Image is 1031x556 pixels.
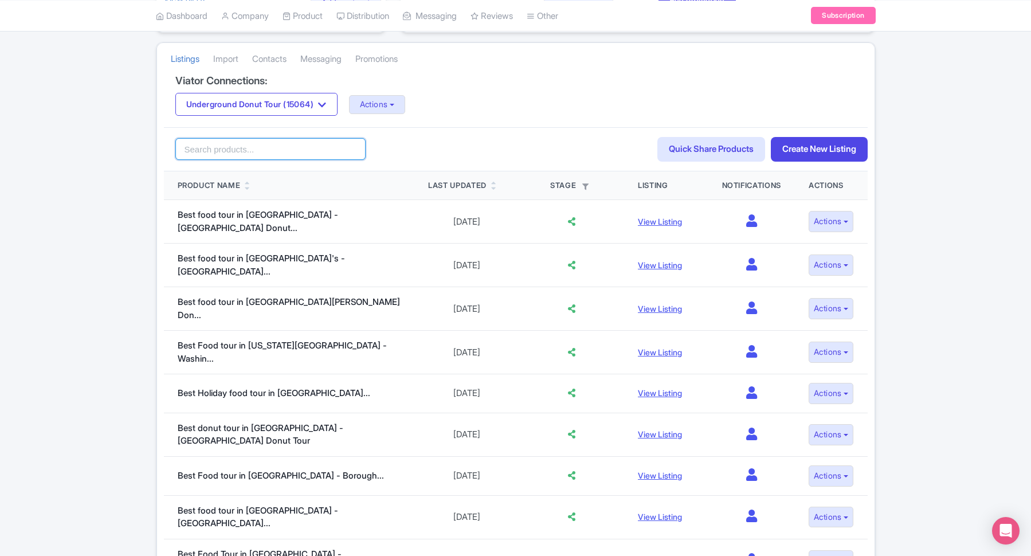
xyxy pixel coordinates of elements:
[178,253,345,277] a: Best food tour in [GEOGRAPHIC_DATA]'s - [GEOGRAPHIC_DATA]...
[624,171,708,200] th: Listing
[638,512,682,522] a: View Listing
[809,507,854,528] button: Actions
[809,424,854,445] button: Actions
[178,180,241,191] div: Product Name
[171,44,199,75] a: Listings
[178,505,338,529] a: Best food tour in [GEOGRAPHIC_DATA] - [GEOGRAPHIC_DATA]...
[811,7,875,24] a: Subscription
[809,465,854,487] button: Actions
[414,200,519,244] td: [DATE]
[638,471,682,480] a: View Listing
[175,75,856,87] h4: Viator Connections:
[809,211,854,232] button: Actions
[428,180,487,191] div: Last Updated
[638,304,682,314] a: View Listing
[178,340,387,364] a: Best Food tour in [US_STATE][GEOGRAPHIC_DATA] - Washin...
[809,298,854,319] button: Actions
[178,209,338,233] a: Best food tour in [GEOGRAPHIC_DATA] - [GEOGRAPHIC_DATA] Donut...
[582,183,589,190] i: Filter by stage
[414,331,519,374] td: [DATE]
[213,44,238,75] a: Import
[414,244,519,287] td: [DATE]
[178,296,400,320] a: Best food tour in [GEOGRAPHIC_DATA][PERSON_NAME] Don...
[414,495,519,539] td: [DATE]
[178,470,384,481] a: Best Food tour in [GEOGRAPHIC_DATA] - Borough...
[657,137,765,162] a: Quick Share Products
[771,137,868,162] a: Create New Listing
[533,180,610,191] div: Stage
[809,342,854,363] button: Actions
[638,347,682,357] a: View Listing
[252,44,287,75] a: Contacts
[178,387,370,398] a: Best Holiday food tour in [GEOGRAPHIC_DATA]...
[300,44,342,75] a: Messaging
[638,260,682,270] a: View Listing
[175,138,366,160] input: Search products...
[809,254,854,276] button: Actions
[638,217,682,226] a: View Listing
[638,388,682,398] a: View Listing
[414,456,519,495] td: [DATE]
[355,44,398,75] a: Promotions
[175,93,338,116] button: Underground Donut Tour (15064)
[414,287,519,331] td: [DATE]
[795,171,868,200] th: Actions
[414,413,519,456] td: [DATE]
[349,95,406,114] button: Actions
[178,422,343,447] a: Best donut tour in [GEOGRAPHIC_DATA] - [GEOGRAPHIC_DATA] Donut Tour
[992,517,1020,545] div: Open Intercom Messenger
[414,374,519,413] td: [DATE]
[809,383,854,404] button: Actions
[708,171,795,200] th: Notifications
[638,429,682,439] a: View Listing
